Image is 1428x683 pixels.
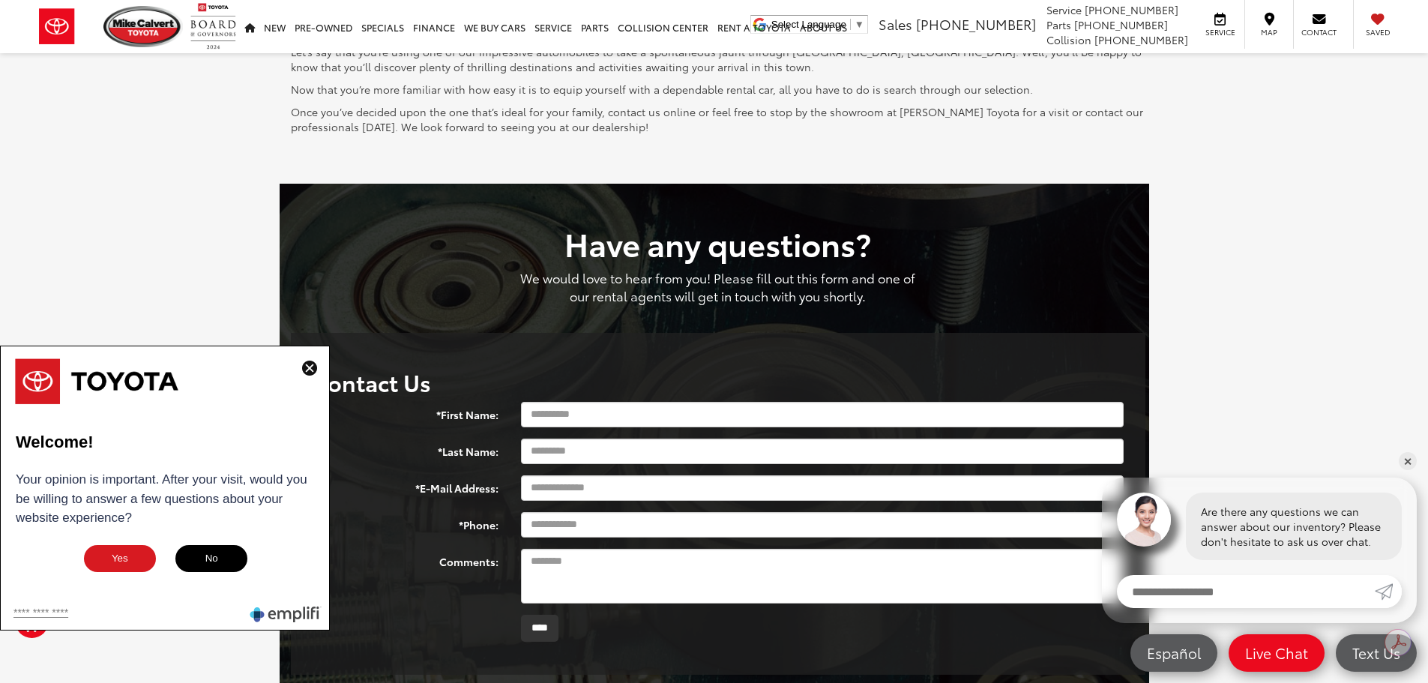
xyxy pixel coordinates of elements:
span: Español [1139,643,1208,662]
p: Now that you’re more familiar with how easy it is to equip yourself with a dependable rental car,... [291,82,1145,97]
p: We would love to hear from you! Please fill out this form and one of our rental agents will get i... [510,268,926,304]
label: *Phone: [301,512,510,532]
span: Saved [1361,27,1394,37]
span: [PHONE_NUMBER] [916,14,1036,34]
span: Service [1203,27,1237,37]
h2: Contact Us [313,370,1124,394]
span: [PHONE_NUMBER] [1074,17,1168,32]
a: Español [1130,634,1217,672]
label: Comments: [301,549,510,569]
label: *Last Name: [301,439,510,459]
span: Contact [1301,27,1337,37]
div: Are there any questions we can answer about our inventory? Please don't hesitate to ask us over c... [1186,493,1402,560]
input: Enter your message [1117,575,1375,608]
a: Submit [1375,575,1402,608]
img: Agent profile photo [1117,493,1171,547]
h2: Have any questions? [510,226,926,260]
span: Live Chat [1238,643,1316,662]
p: Let’s say that you’re using one of our impressive automobiles to take a spontaneous jaunt through... [291,44,1145,74]
span: [PHONE_NUMBER] [1085,2,1178,17]
span: Sales [879,14,912,34]
p: Once you’ve decided upon the one that’s ideal for your family, contact us online or feel free to ... [291,104,1145,134]
span: Parts [1046,17,1071,32]
a: Live Chat [1229,634,1325,672]
span: Collision [1046,32,1091,47]
span: ▼ [855,19,864,30]
span: Service [1046,2,1082,17]
img: Mike Calvert Toyota [103,6,183,47]
span: [PHONE_NUMBER] [1094,32,1188,47]
label: *First Name: [301,402,510,422]
label: *E-Mail Address: [301,475,510,496]
span: Text Us [1345,643,1408,662]
a: Text Us [1336,634,1417,672]
span: Map [1253,27,1286,37]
